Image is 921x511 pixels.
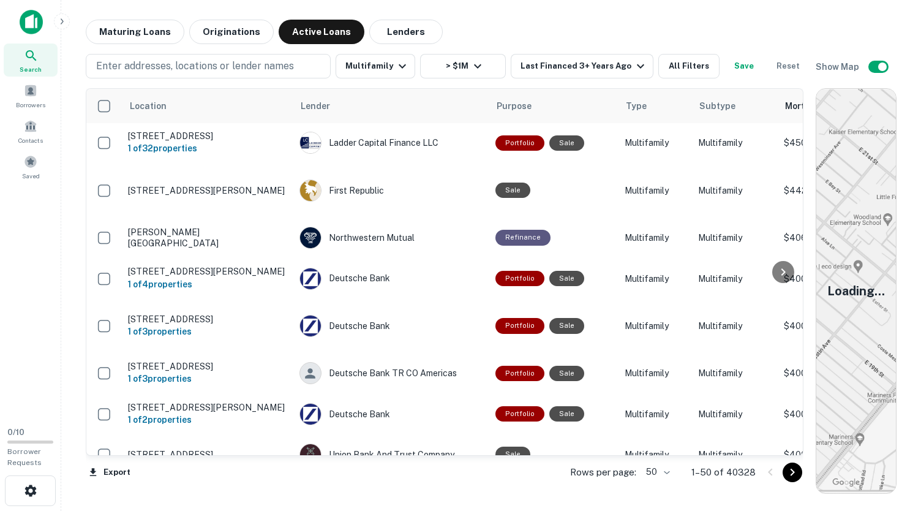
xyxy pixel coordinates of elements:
div: 50 [641,463,672,481]
p: 1–50 of 40328 [691,465,756,480]
div: First Republic [299,180,483,202]
p: Multifamily [625,231,686,244]
button: Go to next page [783,463,802,482]
img: picture [300,316,321,336]
a: Saved [4,150,58,183]
img: picture [300,132,321,153]
th: Location [122,89,293,123]
h5: Loading... [827,282,885,300]
button: All Filters [658,54,720,78]
div: Northwestern Mutual [299,227,483,249]
button: Reset [769,54,808,78]
h6: 1 of 3 properties [128,372,287,385]
p: Multifamily [698,272,772,286]
div: This is a portfolio loan with 3 properties [495,318,544,333]
div: Sale [549,366,584,381]
div: This is a portfolio loan with 4 properties [495,271,544,286]
img: picture [300,404,321,425]
p: [STREET_ADDRESS] [128,449,287,460]
div: This loan purpose was for refinancing [495,230,551,245]
p: Multifamily [698,231,772,244]
button: Maturing Loans [86,20,184,44]
a: Search [4,44,58,77]
span: Contacts [18,135,43,145]
p: Multifamily [625,136,686,150]
p: [PERSON_NAME][GEOGRAPHIC_DATA] [128,227,287,249]
th: Lender [293,89,489,123]
p: Multifamily [698,184,772,197]
p: Multifamily [698,319,772,333]
span: Saved [22,171,40,181]
div: Deutsche Bank [299,403,483,425]
span: Borrower Requests [7,447,42,467]
button: Last Financed 3+ Years Ago [511,54,653,78]
div: Deutsche Bank [299,268,483,290]
span: Search [20,64,42,74]
span: Location [129,99,182,113]
button: Export [86,463,133,482]
p: [STREET_ADDRESS] [128,361,287,372]
p: [STREET_ADDRESS][PERSON_NAME] [128,266,287,277]
span: Lender [301,99,330,113]
div: This is a portfolio loan with 2 properties [495,406,544,422]
div: Sale [549,271,584,286]
th: Purpose [489,89,618,123]
span: Purpose [497,99,547,113]
div: Sale [495,183,530,198]
div: Last Financed 3+ Years Ago [521,59,648,74]
img: picture [300,444,321,465]
h6: 1 of 2 properties [128,413,287,426]
p: Multifamily [625,272,686,286]
div: Borrowers [4,79,58,112]
img: capitalize-icon.png [20,10,43,34]
img: picture [300,268,321,289]
p: Multifamily [625,184,686,197]
button: Multifamily [336,54,415,78]
img: map-placeholder.webp [816,89,896,493]
p: Multifamily [625,407,686,421]
th: Type [618,89,692,123]
p: Multifamily [698,448,772,461]
span: 0 / 10 [7,428,24,437]
th: Subtype [692,89,778,123]
div: Union Bank And Trust Company [299,444,483,466]
h6: 1 of 4 properties [128,278,287,291]
p: [STREET_ADDRESS][PERSON_NAME] [128,185,287,196]
span: Type [626,99,647,113]
h6: 1 of 3 properties [128,325,287,338]
div: Ladder Capital Finance LLC [299,132,483,154]
p: Multifamily [698,366,772,380]
div: Sale [495,447,530,462]
button: Lenders [369,20,443,44]
a: Contacts [4,115,58,148]
p: Multifamily [698,136,772,150]
div: Sale [549,406,584,422]
img: picture [300,180,321,201]
p: Multifamily [625,319,686,333]
p: Multifamily [698,407,772,421]
button: > $1M [420,54,506,78]
div: Sale [549,135,584,151]
p: [STREET_ADDRESS][PERSON_NAME] [128,402,287,413]
button: Originations [189,20,274,44]
h6: 1 of 32 properties [128,142,287,155]
span: Subtype [699,99,735,113]
button: Enter addresses, locations or lender names [86,54,331,78]
p: [STREET_ADDRESS] [128,131,287,142]
p: Multifamily [625,448,686,461]
iframe: Chat Widget [860,413,921,472]
span: Borrowers [16,100,45,110]
div: Deutsche Bank TR CO Americas [299,362,483,384]
div: This is a portfolio loan with 32 properties [495,135,544,151]
p: Enter addresses, locations or lender names [96,59,294,74]
h6: Show Map [816,60,861,74]
p: Rows per page: [570,465,636,480]
img: picture [300,227,321,248]
div: Deutsche Bank [299,315,483,337]
p: [STREET_ADDRESS] [128,314,287,325]
button: Save your search to get updates of matches that match your search criteria. [724,54,764,78]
